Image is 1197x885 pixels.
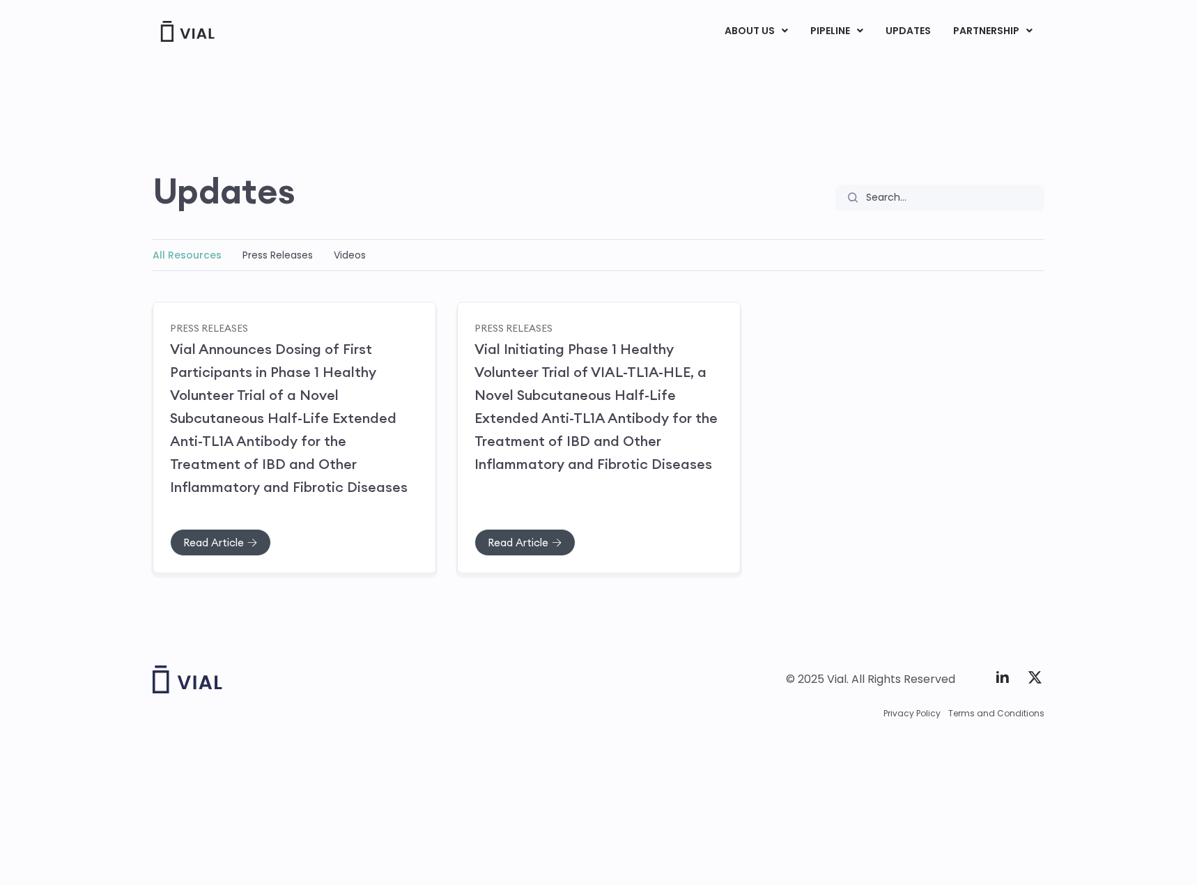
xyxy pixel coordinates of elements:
a: ABOUT USMenu Toggle [713,20,798,43]
a: Terms and Conditions [948,707,1044,720]
a: UPDATES [874,20,941,43]
a: Read Article [474,529,576,556]
a: Vial Announces Dosing of First Participants in Phase 1 Healthy Volunteer Trial of a Novel Subcuta... [170,340,408,495]
a: Press Releases [242,248,313,262]
a: Read Article [170,529,271,556]
img: Vial logo wih "Vial" spelled out [153,665,222,693]
a: Press Releases [170,321,248,334]
a: Vial Initiating Phase 1 Healthy Volunteer Trial of VIAL-TL1A-HLE, a Novel Subcutaneous Half-Life ... [474,340,718,472]
a: Videos [334,248,366,262]
a: PIPELINEMenu Toggle [799,20,874,43]
input: Search... [857,185,1044,211]
div: © 2025 Vial. All Rights Reserved [786,672,955,687]
h2: Updates [153,171,295,211]
a: Privacy Policy [883,707,941,720]
img: Vial Logo [160,21,215,42]
a: PARTNERSHIPMenu Toggle [942,20,1044,43]
a: Press Releases [474,321,553,334]
span: Read Article [183,537,244,548]
a: All Resources [153,248,222,262]
span: Read Article [488,537,548,548]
